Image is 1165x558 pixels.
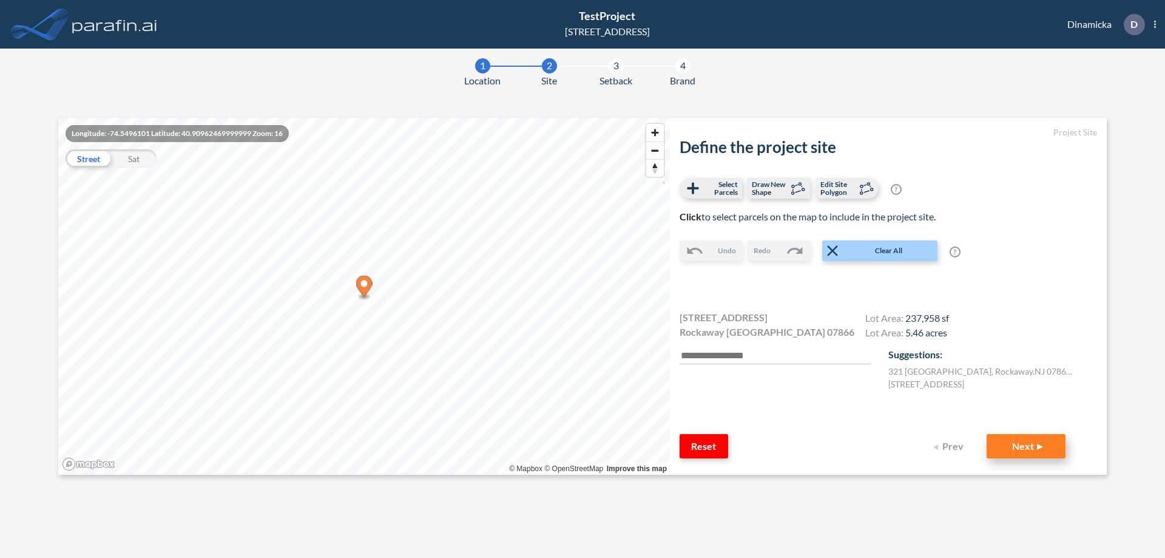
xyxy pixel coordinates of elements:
h4: Lot Area: [865,312,949,327]
span: ? [950,247,961,257]
span: Select Parcels [702,180,738,196]
span: Redo [754,245,771,256]
div: Sat [111,149,157,168]
span: Setback [599,73,632,88]
button: Reset bearing to north [646,159,664,177]
div: 2 [542,58,557,73]
button: Reset [680,434,728,458]
div: 1 [475,58,490,73]
span: Draw New Shape [752,180,788,196]
div: [STREET_ADDRESS] [565,24,650,39]
button: Zoom out [646,141,664,159]
button: Next [987,434,1065,458]
h4: Lot Area: [865,327,949,341]
label: [STREET_ADDRESS] [888,378,964,390]
div: Street [66,149,111,168]
span: Undo [718,245,736,256]
a: Improve this map [607,464,667,473]
img: logo [70,12,160,36]
canvas: Map [58,118,670,475]
div: Longitude: -74.5496101 Latitude: 40.90962469999999 Zoom: 16 [66,125,289,142]
span: ? [891,184,902,195]
span: Location [464,73,501,88]
span: Clear All [842,245,936,256]
span: Site [541,73,557,88]
div: Map marker [356,276,373,301]
div: 3 [609,58,624,73]
button: Redo [748,240,810,261]
span: Rockaway [GEOGRAPHIC_DATA] 07866 [680,325,854,339]
a: OpenStreetMap [544,464,603,473]
p: Suggestions: [888,347,1097,362]
span: 5.46 acres [905,327,947,338]
span: Edit Site Polygon [820,180,856,196]
span: Reset bearing to north [646,160,664,177]
span: Zoom out [646,142,664,159]
h5: Project Site [680,128,1097,138]
h2: Define the project site [680,138,1097,157]
button: Clear All [822,240,937,261]
span: Brand [670,73,695,88]
span: TestProject [579,9,635,22]
button: Zoom in [646,124,664,141]
button: Prev [926,434,974,458]
span: to select parcels on the map to include in the project site. [680,211,936,222]
b: Click [680,211,701,222]
a: Mapbox homepage [62,457,115,471]
div: 4 [675,58,691,73]
span: 237,958 sf [905,312,949,324]
div: Dinamicka [1049,14,1156,35]
button: Undo [680,240,742,261]
span: [STREET_ADDRESS] [680,310,768,325]
label: 321 [GEOGRAPHIC_DATA] , Rockaway , NJ 07866 , US [888,365,1076,378]
p: D [1130,19,1138,30]
a: Mapbox [509,464,542,473]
